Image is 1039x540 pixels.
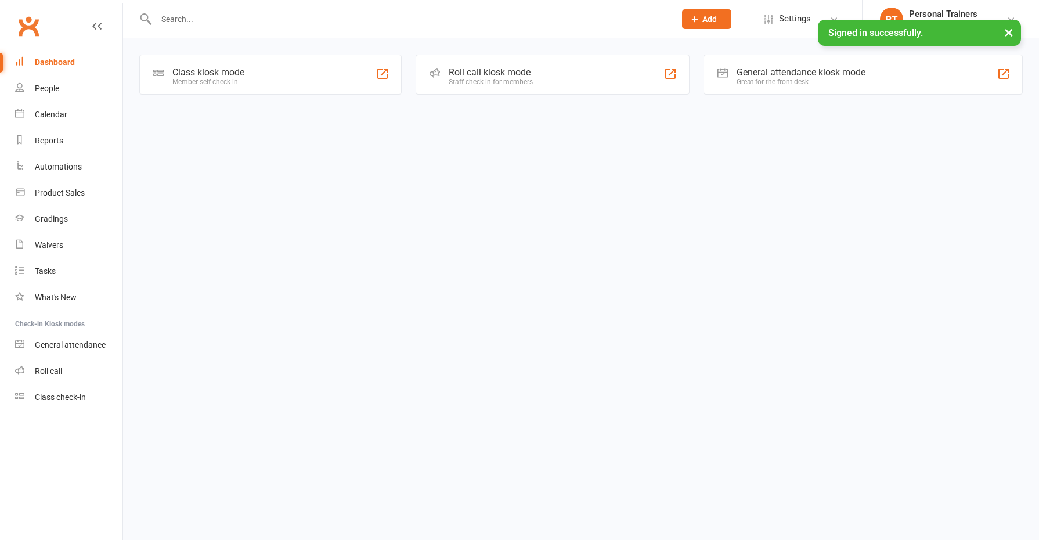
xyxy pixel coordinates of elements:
div: Reports [35,136,63,145]
div: PT [880,8,903,31]
button: Add [682,9,731,29]
a: Dashboard [15,49,122,75]
div: Personal Trainers [909,9,1006,19]
a: Class kiosk mode [15,384,122,411]
input: Search... [153,11,667,27]
div: Roll call kiosk mode [449,67,533,78]
a: Clubworx [14,12,43,41]
a: General attendance kiosk mode [15,332,122,358]
span: Add [702,15,717,24]
div: Gradings [35,214,68,224]
a: People [15,75,122,102]
div: Product Sales [35,188,85,197]
div: Class kiosk mode [172,67,244,78]
a: Gradings [15,206,122,232]
div: Great for the front desk [737,78,865,86]
a: Product Sales [15,180,122,206]
div: Waivers [35,240,63,250]
div: Staff check-in for members [449,78,533,86]
div: General attendance kiosk mode [737,67,865,78]
div: Dashboard [35,57,75,67]
a: Automations [15,154,122,180]
button: × [998,20,1019,45]
a: Calendar [15,102,122,128]
a: Reports [15,128,122,154]
div: People [35,84,59,93]
div: Automations [35,162,82,171]
span: Settings [779,6,811,32]
div: Class check-in [35,393,86,402]
a: Tasks [15,258,122,285]
div: Member self check-in [172,78,244,86]
div: Roll call [35,366,62,376]
a: Waivers [15,232,122,258]
div: What's New [35,293,77,302]
span: Signed in successfully. [828,27,923,38]
a: Roll call [15,358,122,384]
div: Calendar [35,110,67,119]
div: Bulldog Thai Boxing School [909,19,1006,30]
div: Tasks [35,267,56,276]
a: What's New [15,285,122,311]
div: General attendance [35,340,106,350]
